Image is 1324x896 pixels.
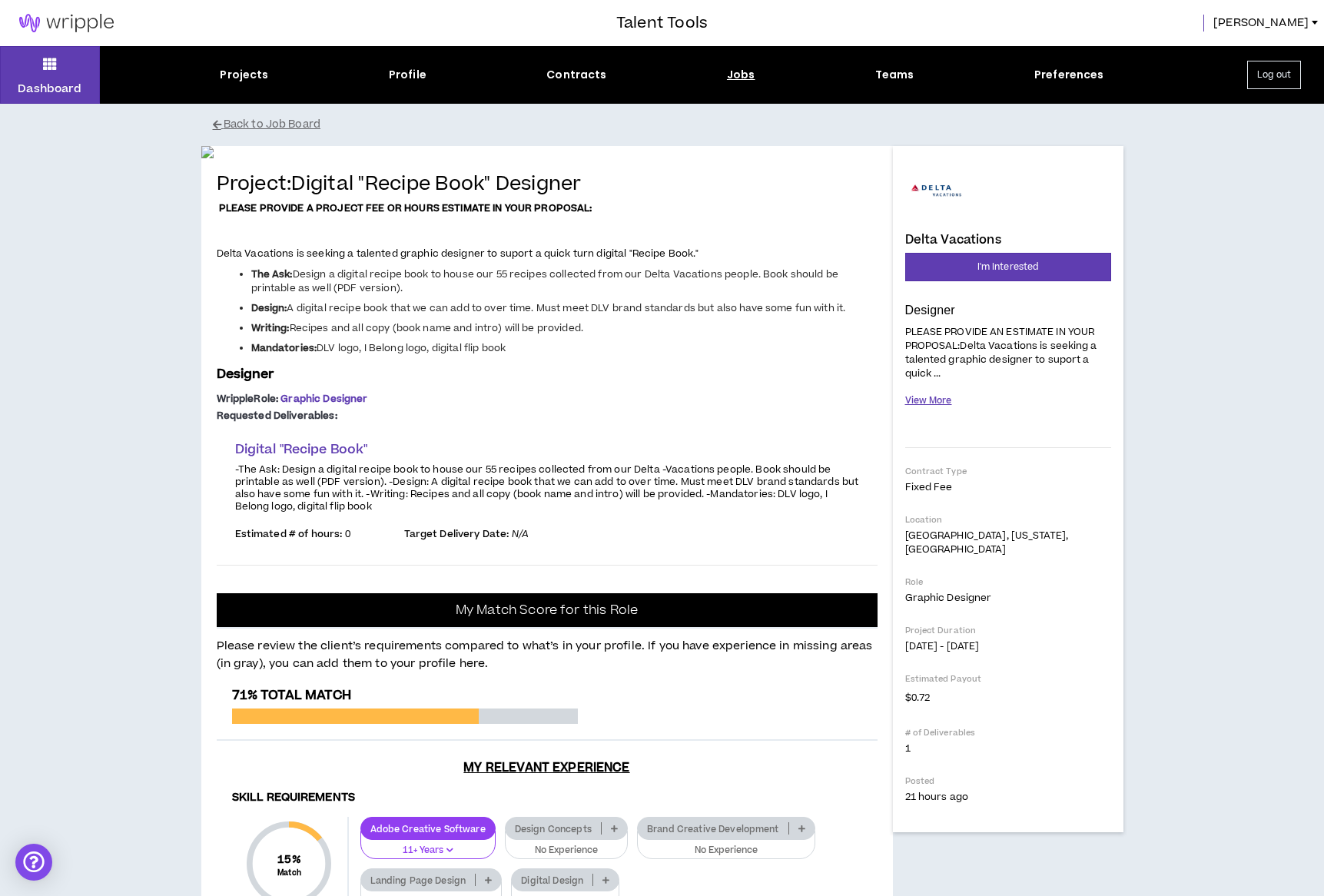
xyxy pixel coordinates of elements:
p: 21 hours ago [905,790,1111,804]
span: Target Delivery Date: [404,527,509,541]
strong: PLEASE PROVIDE A PROJECT FEE OR HOURS ESTIMATE IN YOUR PROPOSAL: [219,201,592,215]
i: N/A [512,527,529,541]
button: No Experience [505,831,628,860]
span: 15 % [277,851,301,868]
span: [PERSON_NAME] [1213,15,1309,32]
div: Preferences [1034,67,1104,83]
p: Posted [905,775,1111,787]
span: $0.72 [905,688,931,706]
strong: The Ask: [251,267,293,281]
div: Open Intercom Messenger [15,844,52,881]
p: No Experience [515,844,618,858]
p: [DATE] - [DATE] [905,639,1111,653]
h4: Project: Digital "Recipe Book" Designer [217,174,878,196]
p: Designer [905,303,1111,318]
h4: Delta Vacations [905,233,1001,247]
span: 71% Total Match [232,686,351,705]
span: Design a digital recipe book to house our 55 recipes collected from our Delta Vacations people. B... [251,267,839,295]
p: PLEASE PROVIDE AN ESTIMATE IN YOUR PROPOSAL:Delta Vacations is seeking a talented graphic designe... [905,324,1111,381]
p: Design Concepts [506,823,601,835]
span: DLV logo, I Belong logo, digital flip book [317,341,506,355]
span: Requested Deliverables: [217,409,337,423]
button: I'm Interested [905,253,1111,281]
div: Teams [875,67,914,83]
p: Dashboard [18,81,81,97]
p: My Match Score for this Role [456,602,638,618]
small: Match [277,868,301,878]
span: Estimated # of hours: [235,527,343,541]
div: Contracts [546,67,606,83]
span: Delta Vacations is seeking a talented graphic designer to suport a quick turn digital "Recipe Book." [217,247,699,261]
strong: Mandatories: [251,341,317,355]
img: rgi5ZZ2fIY065IAXLWOIFjQacfO6S8mwzGEIDikY.png [201,146,893,158]
p: Landing Page Design [361,874,476,886]
p: 1 [905,742,1111,755]
p: Fixed Fee [905,480,1111,494]
p: Role [905,576,1111,588]
button: Back to Job Board [213,111,1135,138]
span: Wripple Role : [217,392,279,406]
p: Brand Creative Development [638,823,788,835]
span: Graphic Designer [905,591,992,605]
p: No Experience [647,844,805,858]
h3: My Relevant Experience [217,760,878,775]
button: Log out [1247,61,1301,89]
span: Graphic Designer [280,392,367,406]
strong: Design: [251,301,287,315]
button: View More [905,387,952,414]
div: Profile [389,67,426,83]
p: Project Duration [905,625,1111,636]
p: Estimated Payout [905,673,1111,685]
p: Please review the client’s requirements compared to what’s in your profile. If you have experienc... [217,629,878,672]
button: No Experience [637,831,815,860]
p: Digital Design [512,874,592,886]
h4: Skill Requirements [232,791,862,805]
p: -The Ask: Design a digital recipe book to house our 55 recipes collected from our Delta -Vacation... [235,463,859,513]
p: Contract Type [905,466,1111,477]
div: Projects [220,67,268,83]
span: Digital "Recipe Book" [235,440,368,459]
strong: Writing: [251,321,290,335]
p: # of Deliverables [905,727,1111,738]
span: I'm Interested [977,260,1039,274]
p: [GEOGRAPHIC_DATA], [US_STATE], [GEOGRAPHIC_DATA] [905,529,1111,556]
span: Designer [217,365,274,383]
p: Adobe Creative Software [361,823,495,835]
button: 11+ Years [360,831,496,860]
span: Recipes and all copy (book name and intro) will be provided. [290,321,583,335]
p: Location [905,514,1111,526]
span: A digital recipe book that we can add to over time. Must meet DLV brand standards but also have s... [287,301,845,315]
p: 11+ Years [370,844,486,858]
p: 0 [235,528,404,540]
h3: Talent Tools [616,12,708,35]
